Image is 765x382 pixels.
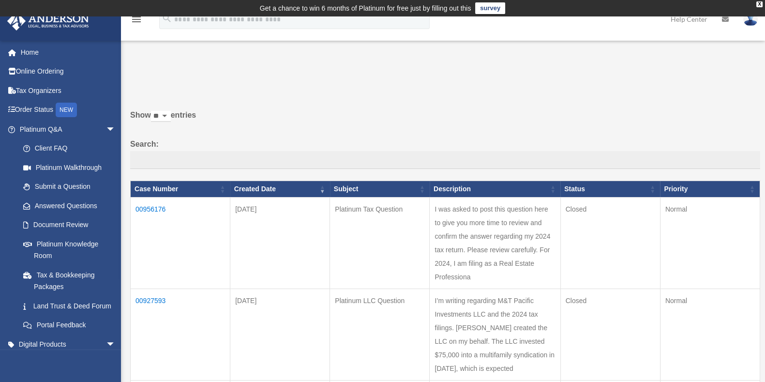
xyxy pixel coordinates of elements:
i: menu [131,14,142,25]
a: Platinum Q&Aarrow_drop_down [7,120,125,139]
div: NEW [56,103,77,117]
td: Platinum Tax Question [330,198,430,289]
img: User Pic [743,12,758,26]
a: Tax & Bookkeeping Packages [14,265,125,296]
th: Subject: activate to sort column ascending [330,181,430,198]
select: Showentries [151,111,171,122]
a: Portal Feedback [14,316,125,335]
td: 00927593 [131,289,230,381]
a: Home [7,43,130,62]
td: Closed [560,289,660,381]
td: Normal [660,289,760,381]
label: Search: [130,138,760,169]
th: Priority: activate to sort column ascending [660,181,760,198]
a: Client FAQ [14,139,125,158]
td: Closed [560,198,660,289]
div: Get a chance to win 6 months of Platinum for free just by filling out this [260,2,471,14]
img: Anderson Advisors Platinum Portal [4,12,92,31]
a: Order StatusNEW [7,100,130,120]
label: Show entries [130,108,760,132]
div: close [756,1,763,7]
a: Tax Organizers [7,81,130,100]
span: arrow_drop_down [106,335,125,354]
span: arrow_drop_down [106,120,125,139]
a: Platinum Walkthrough [14,158,125,177]
td: [DATE] [230,198,330,289]
a: Submit a Question [14,177,125,197]
a: Online Ordering [7,62,130,81]
th: Status: activate to sort column ascending [560,181,660,198]
td: 00956176 [131,198,230,289]
input: Search: [130,151,760,169]
a: Answered Questions [14,196,120,215]
a: menu [131,17,142,25]
td: [DATE] [230,289,330,381]
a: Digital Productsarrow_drop_down [7,335,130,354]
td: Platinum LLC Question [330,289,430,381]
a: Platinum Knowledge Room [14,234,125,265]
th: Created Date: activate to sort column ascending [230,181,330,198]
a: Land Trust & Deed Forum [14,296,125,316]
td: I’m writing regarding M&T Pacific Investments LLC and the 2024 tax filings. [PERSON_NAME] created... [430,289,560,381]
th: Description: activate to sort column ascending [430,181,560,198]
i: search [162,13,172,24]
td: Normal [660,198,760,289]
th: Case Number: activate to sort column ascending [131,181,230,198]
a: survey [475,2,505,14]
a: Document Review [14,215,125,235]
td: I was asked to post this question here to give you more time to review and confirm the answer reg... [430,198,560,289]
